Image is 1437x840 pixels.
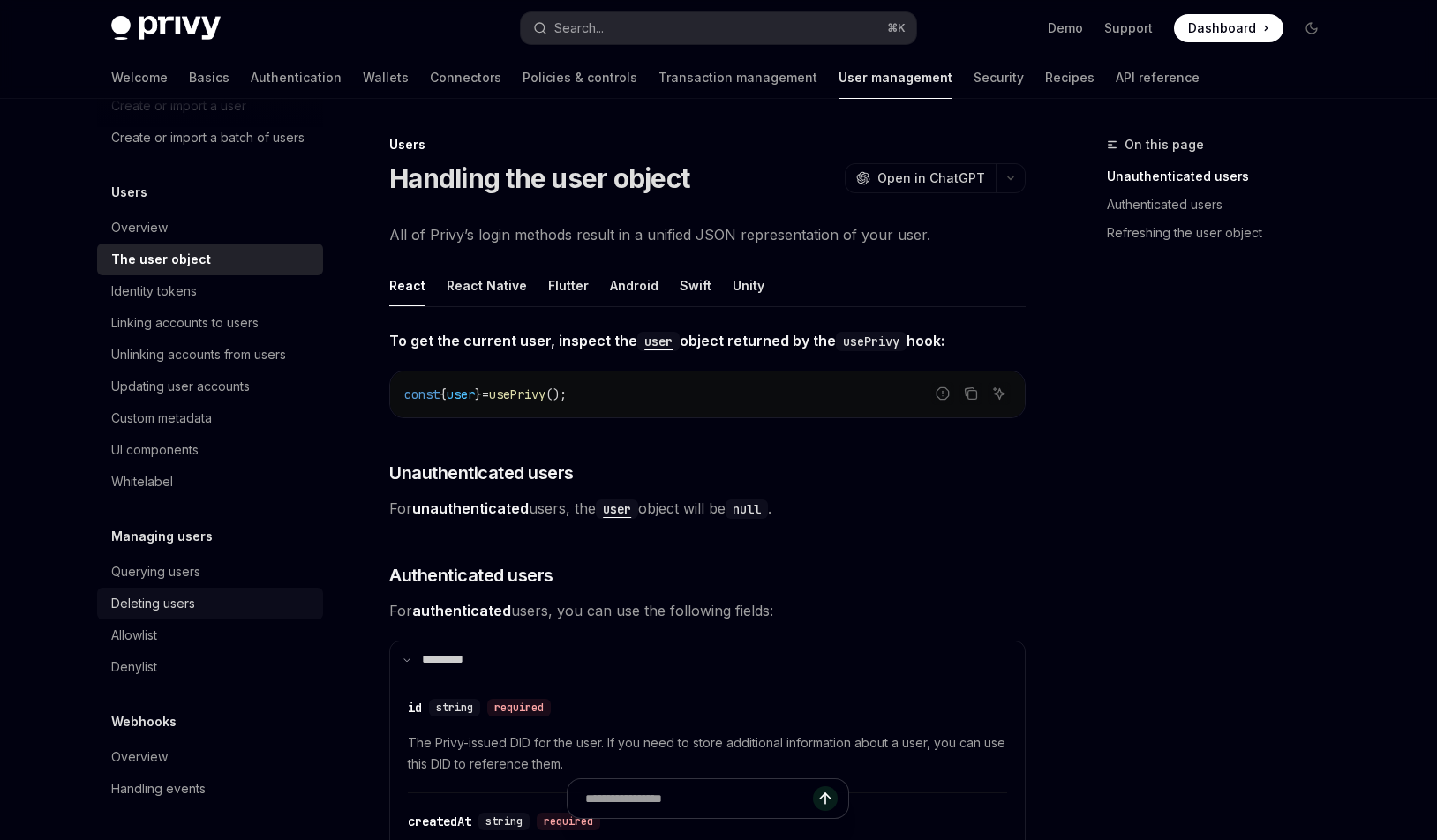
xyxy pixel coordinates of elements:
div: Custom metadata [111,408,212,429]
span: Authenticated users [389,563,553,588]
span: For users, you can use the following fields: [389,598,1026,623]
div: id [408,699,422,716]
span: ⌘ K [887,21,906,35]
button: Flutter [548,265,589,306]
a: User management [839,56,952,99]
a: Overview [97,212,323,244]
span: Unauthenticated users [389,461,574,485]
div: Querying users [111,561,200,582]
button: React Native [447,265,527,306]
span: string [436,701,473,715]
a: Connectors [430,56,501,99]
a: Transaction management [658,56,817,99]
a: Unlinking accounts from users [97,339,323,371]
a: user [637,332,680,349]
a: Handling events [97,773,323,805]
span: All of Privy’s login methods result in a unified JSON representation of your user. [389,222,1026,247]
button: React [389,265,425,306]
div: Deleting users [111,593,195,614]
a: Wallets [363,56,409,99]
span: { [440,386,447,402]
div: Whitelabel [111,471,173,492]
span: = [482,386,489,402]
h1: Handling the user object [389,162,689,194]
button: Report incorrect code [931,382,954,405]
code: user [637,332,680,351]
div: Unlinking accounts from users [111,344,286,365]
span: const [404,386,440,402]
span: Open in ChatGPT [877,169,985,187]
a: Basics [189,56,229,99]
a: Linking accounts to users [97,307,323,339]
div: Identity tokens [111,281,197,302]
a: UI components [97,434,323,466]
a: Overview [97,741,323,773]
code: user [596,499,638,519]
a: Deleting users [97,588,323,619]
img: dark logo [111,16,221,41]
button: Swift [680,265,711,306]
input: Ask a question... [585,779,813,818]
a: Refreshing the user object [1107,219,1340,247]
div: Overview [111,746,168,768]
code: usePrivy [836,332,907,351]
div: required [487,699,551,716]
span: user [447,386,475,402]
a: Welcome [111,56,168,99]
div: Users [389,136,1026,154]
div: Updating user accounts [111,376,250,397]
button: Toggle dark mode [1298,14,1326,42]
strong: authenticated [412,602,511,619]
span: The Privy-issued DID for the user. If you need to store additional information about a user, you ... [408,732,1007,775]
a: Policies & controls [523,56,637,99]
span: } [475,386,482,402]
a: Demo [1048,19,1083,37]
div: Allowlist [111,625,157,646]
a: Recipes [1045,56,1095,99]
div: Handling events [111,778,206,799]
a: Unauthenticated users [1107,162,1340,191]
a: Dashboard [1174,14,1283,42]
a: Authentication [251,56,342,99]
a: The user object [97,244,323,275]
button: Android [610,265,658,306]
a: Denylist [97,651,323,683]
a: Support [1104,19,1153,37]
a: Custom metadata [97,402,323,434]
a: Identity tokens [97,275,323,307]
a: Allowlist [97,619,323,651]
div: Search... [554,18,604,39]
span: For users, the object will be . [389,496,1026,521]
h5: Webhooks [111,711,177,732]
div: The user object [111,249,211,270]
h5: Managing users [111,526,213,547]
div: Linking accounts to users [111,312,259,334]
button: Copy the contents from the code block [959,382,982,405]
span: (); [545,386,567,402]
div: Overview [111,217,168,238]
a: API reference [1116,56,1200,99]
a: Whitelabel [97,466,323,498]
h5: Users [111,182,147,203]
code: null [726,499,768,519]
strong: To get the current user, inspect the object returned by the hook: [389,332,944,349]
a: Updating user accounts [97,371,323,402]
a: user [596,499,638,517]
a: Create or import a batch of users [97,122,323,154]
button: Open in ChatGPT [845,163,996,193]
button: Ask AI [988,382,1011,405]
span: Dashboard [1188,19,1256,37]
button: Open search [521,12,916,44]
a: Security [974,56,1024,99]
strong: unauthenticated [412,499,529,517]
a: Querying users [97,556,323,588]
a: Authenticated users [1107,191,1340,219]
div: Create or import a batch of users [111,127,305,148]
div: UI components [111,439,199,461]
button: Send message [813,786,838,811]
span: usePrivy [489,386,545,402]
button: Unity [733,265,764,306]
span: On this page [1125,134,1204,155]
div: Denylist [111,656,157,678]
